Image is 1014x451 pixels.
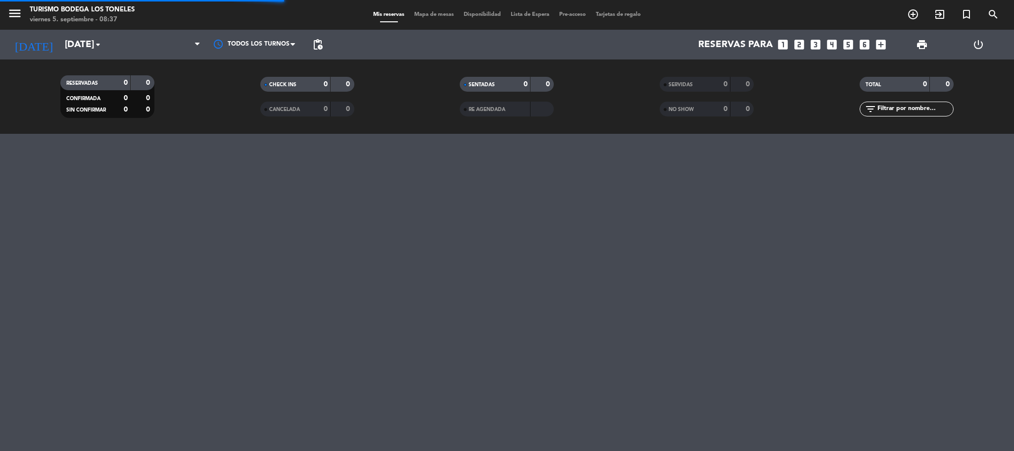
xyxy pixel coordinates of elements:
strong: 0 [324,81,328,88]
strong: 0 [146,95,152,102]
i: power_settings_new [972,39,984,51]
strong: 0 [324,106,328,113]
span: CONFIRMADA [66,96,100,101]
i: [DATE] [7,34,60,56]
strong: 0 [546,81,552,88]
input: Filtrar por nombre... [876,104,953,114]
span: Mis reservas [368,12,409,17]
div: Turismo Bodega Los Toneles [30,5,135,15]
strong: 0 [724,106,727,113]
strong: 0 [746,106,752,113]
strong: 0 [124,95,128,102]
div: LOG OUT [950,30,1007,59]
span: TOTAL [866,82,881,87]
i: looks_5 [842,38,855,51]
span: Lista de Espera [506,12,554,17]
strong: 0 [923,81,927,88]
span: RE AGENDADA [469,107,505,112]
i: looks_one [776,38,789,51]
span: Reservas para [698,39,773,50]
strong: 0 [146,106,152,113]
strong: 0 [124,106,128,113]
strong: 0 [746,81,752,88]
i: arrow_drop_down [92,39,104,51]
span: Pre-acceso [554,12,591,17]
i: turned_in_not [961,8,972,20]
strong: 0 [946,81,952,88]
span: CHECK INS [269,82,296,87]
strong: 0 [146,79,152,86]
span: NO SHOW [669,107,694,112]
strong: 0 [724,81,727,88]
span: SERVIDAS [669,82,693,87]
span: Disponibilidad [459,12,506,17]
strong: 0 [524,81,528,88]
span: pending_actions [312,39,324,51]
i: add_box [874,38,887,51]
span: SENTADAS [469,82,495,87]
span: CANCELADA [269,107,300,112]
span: print [916,39,928,51]
strong: 0 [346,81,352,88]
button: menu [7,6,22,24]
span: Tarjetas de regalo [591,12,646,17]
i: looks_4 [825,38,838,51]
i: looks_6 [858,38,871,51]
span: SIN CONFIRMAR [66,108,106,113]
i: looks_3 [809,38,822,51]
i: add_circle_outline [907,8,919,20]
i: menu [7,6,22,21]
i: search [987,8,999,20]
strong: 0 [346,106,352,113]
strong: 0 [124,79,128,86]
div: viernes 5. septiembre - 08:37 [30,15,135,25]
i: looks_two [793,38,806,51]
i: filter_list [865,103,876,115]
span: RESERVADAS [66,81,98,86]
span: Mapa de mesas [409,12,459,17]
i: exit_to_app [934,8,946,20]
